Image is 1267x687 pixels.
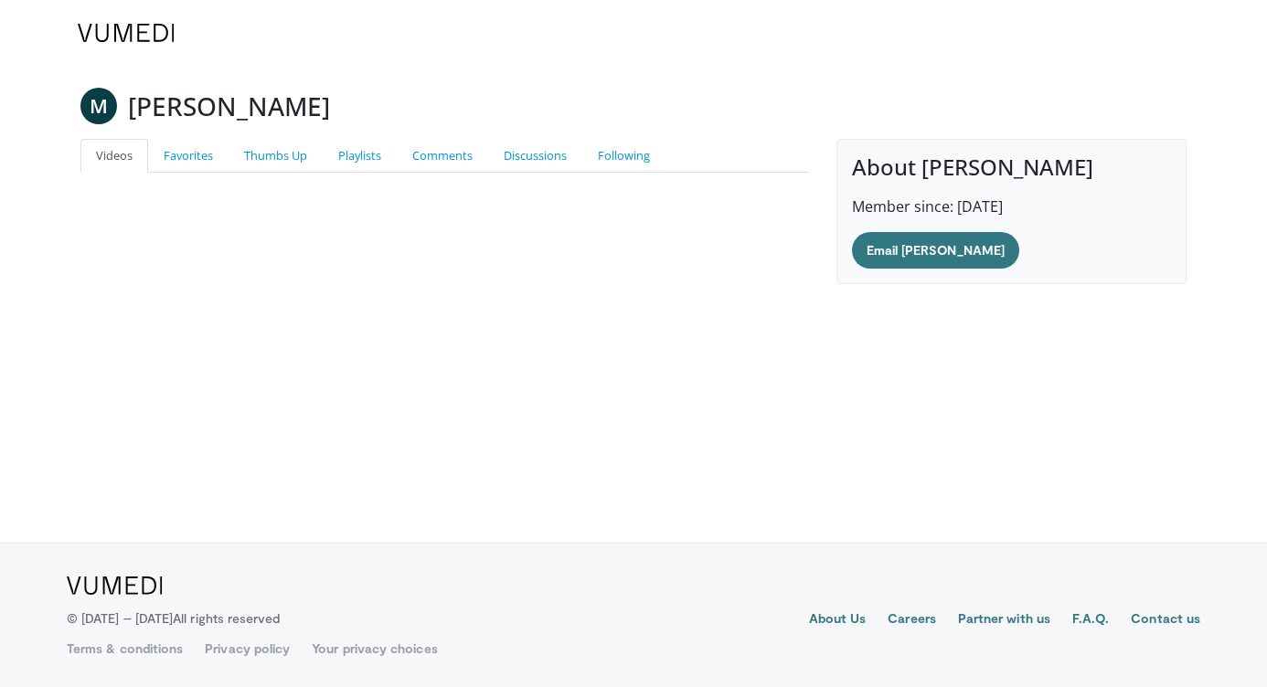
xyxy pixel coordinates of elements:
[67,609,281,628] p: © [DATE] – [DATE]
[205,639,290,658] a: Privacy policy
[67,639,183,658] a: Terms & conditions
[852,154,1171,181] h4: About [PERSON_NAME]
[852,232,1019,269] a: Email [PERSON_NAME]
[1131,609,1200,631] a: Contact us
[582,139,665,173] a: Following
[888,609,936,631] a: Careers
[80,139,148,173] a: Videos
[80,88,117,124] a: M
[78,24,175,42] img: VuMedi Logo
[1072,609,1109,631] a: F.A.Q.
[323,139,397,173] a: Playlists
[958,609,1050,631] a: Partner with us
[148,139,229,173] a: Favorites
[852,196,1171,217] p: Member since: [DATE]
[809,609,867,631] a: About Us
[488,139,582,173] a: Discussions
[397,139,488,173] a: Comments
[173,610,280,626] span: All rights reserved
[128,88,330,124] h3: [PERSON_NAME]
[229,139,323,173] a: Thumbs Up
[312,639,437,658] a: Your privacy choices
[67,576,163,595] img: VuMedi Logo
